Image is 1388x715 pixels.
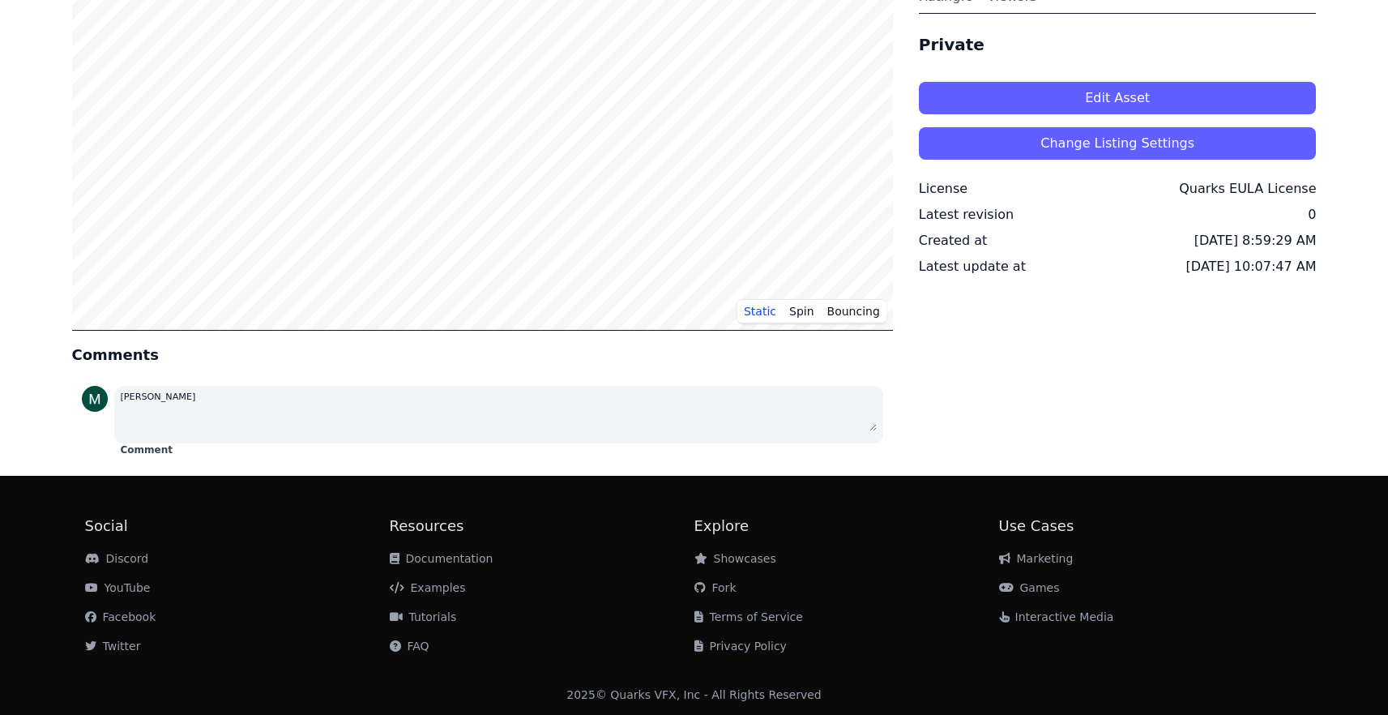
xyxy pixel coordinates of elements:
[919,257,1026,276] div: Latest update at
[390,581,466,594] a: Examples
[919,33,1317,56] h4: Private
[737,299,783,323] button: Static
[821,299,886,323] button: Bouncing
[1179,179,1316,199] div: Quarks EULA License
[82,386,108,412] img: profile
[390,515,694,537] h2: Resources
[72,344,893,366] h4: Comments
[919,82,1317,114] button: Edit Asset
[85,515,390,537] h2: Social
[390,610,457,623] a: Tutorials
[919,231,987,250] div: Created at
[1186,257,1317,276] div: [DATE] 10:07:47 AM
[85,610,156,623] a: Facebook
[694,515,999,537] h2: Explore
[919,127,1317,160] button: Change Listing Settings
[999,552,1074,565] a: Marketing
[919,69,1317,114] a: Edit Asset
[566,687,822,703] div: 2025 © Quarks VFX, Inc - All Rights Reserved
[999,515,1304,537] h2: Use Cases
[999,581,1060,594] a: Games
[121,443,173,456] button: Comment
[1194,231,1317,250] div: [DATE] 8:59:29 AM
[1308,205,1316,225] div: 0
[390,640,429,653] a: FAQ
[121,392,196,402] small: [PERSON_NAME]
[85,581,151,594] a: YouTube
[85,552,149,565] a: Discord
[999,610,1114,623] a: Interactive Media
[694,640,787,653] a: Privacy Policy
[694,610,803,623] a: Terms of Service
[694,581,737,594] a: Fork
[694,552,776,565] a: Showcases
[390,552,493,565] a: Documentation
[85,640,141,653] a: Twitter
[919,179,967,199] div: License
[919,205,1014,225] div: Latest revision
[783,299,821,323] button: Spin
